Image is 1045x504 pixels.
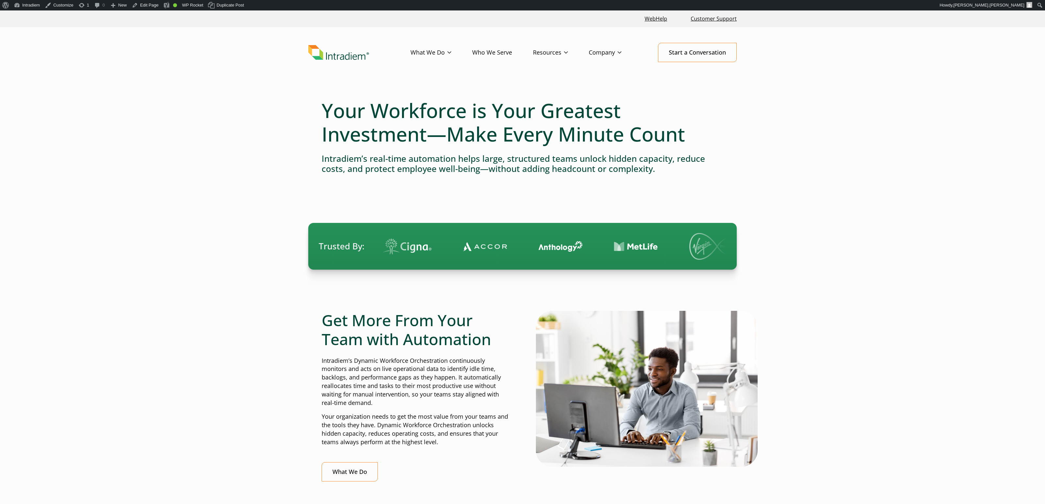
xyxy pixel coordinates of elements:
[461,242,505,251] img: Contact Center Automation Accor Logo
[658,43,737,62] a: Start a Conversation
[536,311,758,466] img: Man typing on computer with real-time automation
[687,233,733,260] img: Virgin Media logo.
[589,43,642,62] a: Company
[642,12,670,26] a: Link opens in a new window
[173,3,177,7] div: Good
[954,3,1024,8] span: [PERSON_NAME].[PERSON_NAME]
[322,412,509,446] p: Your organization needs to get the most value from your teams and the tools they have. Dynamic Wo...
[322,154,723,174] h4: Intradiem’s real-time automation helps large, structured teams unlock hidden capacity, reduce cos...
[533,43,589,62] a: Resources
[322,99,723,146] h1: Your Workforce is Your Greatest Investment—Make Every Minute Count
[308,45,410,60] a: Link to homepage of Intradiem
[322,462,378,481] a: What We Do
[688,12,739,26] a: Customer Support
[612,242,656,252] img: Contact Center Automation MetLife Logo
[322,357,509,407] p: Intradiem’s Dynamic Workforce Orchestration continuously monitors and acts on live operational da...
[322,311,509,348] h2: Get More From Your Team with Automation
[410,43,472,62] a: What We Do
[319,240,364,252] span: Trusted By:
[472,43,533,62] a: Who We Serve
[308,45,369,60] img: Intradiem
